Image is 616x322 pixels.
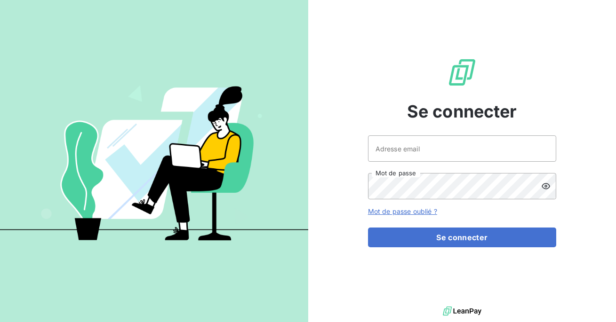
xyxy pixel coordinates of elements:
[407,99,517,124] span: Se connecter
[368,135,556,162] input: placeholder
[443,304,481,318] img: logo
[368,228,556,247] button: Se connecter
[447,57,477,87] img: Logo LeanPay
[368,207,437,215] a: Mot de passe oublié ?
